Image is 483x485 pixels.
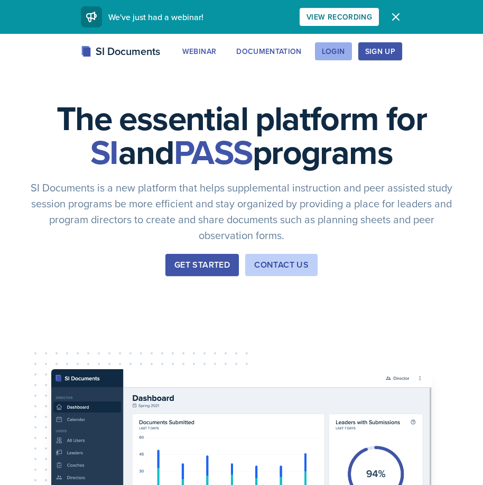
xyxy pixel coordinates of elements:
button: Documentation [229,42,309,60]
div: Sign Up [365,47,395,56]
span: We've just had a webinar! [108,11,203,23]
div: Get Started [174,259,230,271]
div: View Recording [306,13,372,21]
button: Login [315,42,352,60]
button: Sign Up [358,42,402,60]
div: Login [322,47,345,56]
div: SI Documents [81,43,160,59]
button: Get Started [165,254,239,276]
button: Contact Us [245,254,318,276]
button: View Recording [300,8,379,26]
button: Webinar [175,42,223,60]
div: Contact Us [254,259,309,271]
div: Documentation [236,47,302,56]
div: Webinar [182,47,216,56]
